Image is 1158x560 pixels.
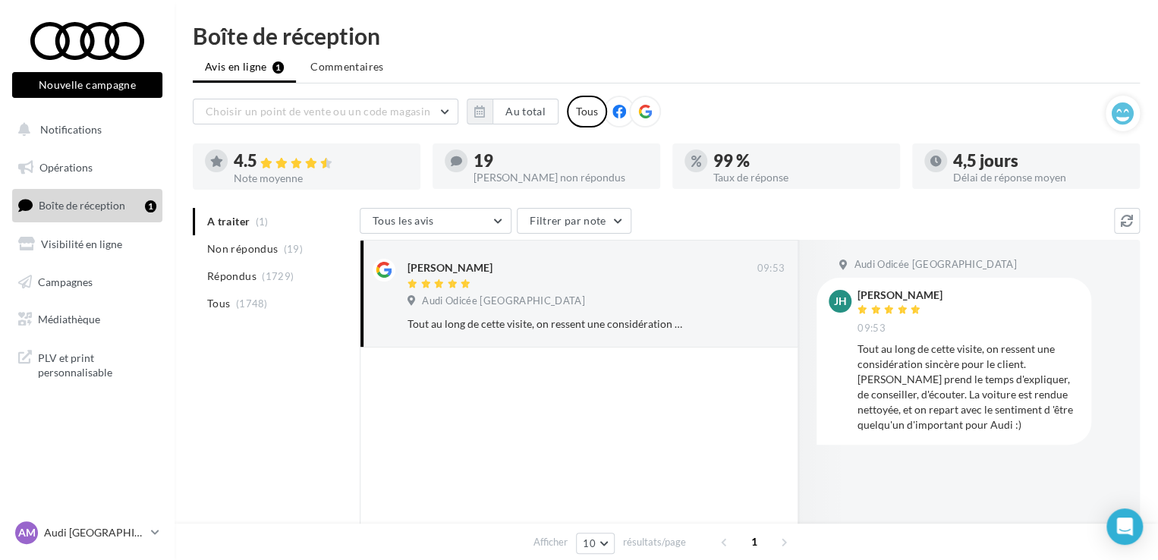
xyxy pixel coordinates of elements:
span: Notifications [40,123,102,136]
a: Campagnes [9,266,165,298]
span: Choisir un point de vente ou un code magasin [206,105,430,118]
div: 4,5 jours [953,153,1128,169]
button: Filtrer par note [517,208,631,234]
div: 4.5 [234,153,408,170]
a: AM Audi [GEOGRAPHIC_DATA] [12,518,162,547]
div: 19 [474,153,648,169]
span: AM [18,525,36,540]
div: Délai de réponse moyen [953,172,1128,183]
button: Au total [467,99,559,124]
a: Boîte de réception1 [9,189,165,222]
span: (1748) [236,297,268,310]
span: 09:53 [757,262,785,275]
span: Tous les avis [373,214,434,227]
button: Au total [492,99,559,124]
span: Visibilité en ligne [41,238,122,250]
div: Tout au long de cette visite, on ressent une considération sincère pour le client. [PERSON_NAME] ... [857,341,1079,433]
span: Tous [207,296,230,311]
div: Note moyenne [234,173,408,184]
span: Opérations [39,161,93,174]
div: Open Intercom Messenger [1106,508,1143,545]
span: PLV et print personnalisable [38,348,156,380]
a: Visibilité en ligne [9,228,165,260]
span: Audi Odicée [GEOGRAPHIC_DATA] [854,258,1016,272]
button: 10 [576,533,615,554]
button: Nouvelle campagne [12,72,162,98]
button: Notifications [9,114,159,146]
button: Tous les avis [360,208,511,234]
span: 1 [742,530,766,554]
span: JH [834,294,847,309]
p: Audi [GEOGRAPHIC_DATA] [44,525,145,540]
div: 1 [145,200,156,212]
div: Tous [567,96,607,127]
span: Médiathèque [38,313,100,326]
a: Médiathèque [9,304,165,335]
div: Taux de réponse [713,172,888,183]
span: Campagnes [38,275,93,288]
div: Tout au long de cette visite, on ressent une considération sincère pour le client. [PERSON_NAME] ... [408,316,686,332]
span: (1729) [262,270,294,282]
span: 10 [583,537,596,549]
span: Boîte de réception [39,199,125,212]
div: 99 % [713,153,888,169]
span: Afficher [533,535,568,549]
span: Commentaires [310,59,383,74]
div: Boîte de réception [193,24,1140,47]
div: [PERSON_NAME] non répondus [474,172,648,183]
button: Choisir un point de vente ou un code magasin [193,99,458,124]
div: [PERSON_NAME] [408,260,492,275]
a: Opérations [9,152,165,184]
span: Répondus [207,269,256,284]
span: Non répondus [207,241,278,256]
span: Audi Odicée [GEOGRAPHIC_DATA] [422,294,584,308]
span: (19) [284,243,303,255]
div: [PERSON_NAME] [857,290,942,300]
span: 09:53 [857,322,886,335]
span: résultats/page [623,535,686,549]
a: PLV et print personnalisable [9,341,165,386]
